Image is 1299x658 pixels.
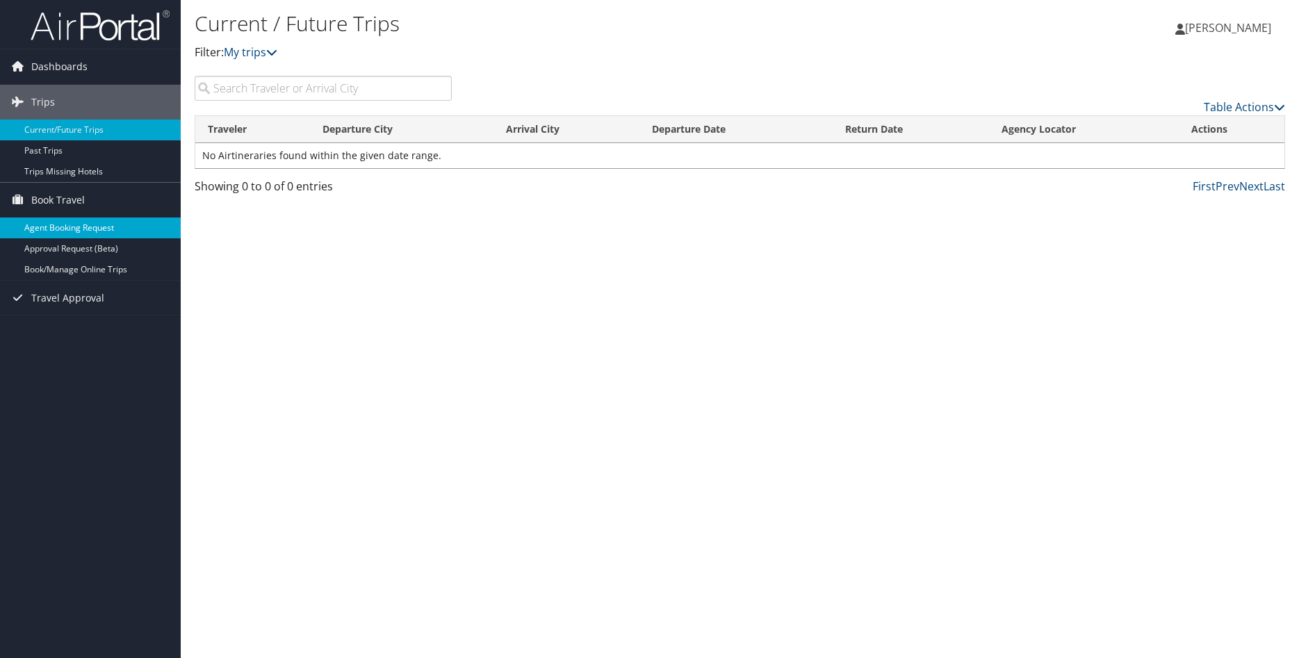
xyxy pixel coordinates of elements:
span: [PERSON_NAME] [1185,20,1271,35]
a: My trips [224,44,277,60]
span: Dashboards [31,49,88,84]
a: Table Actions [1204,99,1285,115]
th: Return Date: activate to sort column ascending [833,116,989,143]
th: Departure Date: activate to sort column descending [639,116,833,143]
a: Prev [1216,179,1239,194]
span: Travel Approval [31,281,104,315]
h1: Current / Future Trips [195,9,922,38]
div: Showing 0 to 0 of 0 entries [195,178,452,201]
img: airportal-logo.png [31,9,170,42]
a: Last [1264,179,1285,194]
p: Filter: [195,44,922,62]
th: Arrival City: activate to sort column ascending [493,116,639,143]
a: [PERSON_NAME] [1175,7,1285,49]
a: Next [1239,179,1264,194]
th: Actions [1179,116,1284,143]
input: Search Traveler or Arrival City [195,76,452,101]
a: First [1193,179,1216,194]
th: Agency Locator: activate to sort column ascending [989,116,1179,143]
span: Book Travel [31,183,85,217]
span: Trips [31,85,55,120]
td: No Airtineraries found within the given date range. [195,143,1284,168]
th: Traveler: activate to sort column ascending [195,116,310,143]
th: Departure City: activate to sort column ascending [310,116,494,143]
